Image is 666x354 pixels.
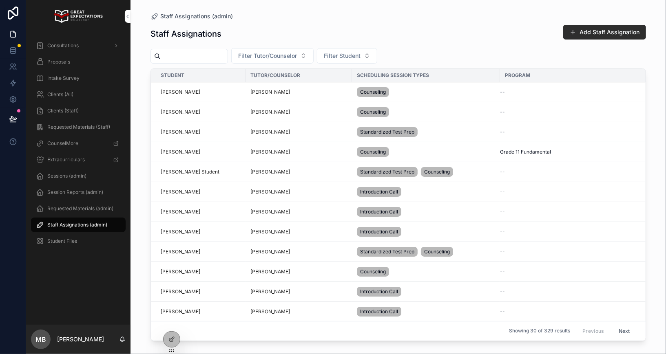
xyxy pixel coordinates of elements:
a: Student Files [31,234,126,248]
a: Clients (All) [31,87,126,102]
a: -- [500,268,636,275]
button: Add Staff Assignation [563,25,646,40]
a: Extracurriculars [31,152,126,167]
span: [PERSON_NAME] Student [161,169,219,175]
span: [PERSON_NAME] [250,149,290,155]
span: [PERSON_NAME] [161,209,200,215]
span: Introduction Call [360,229,398,235]
a: -- [500,109,636,115]
a: [PERSON_NAME] [161,149,241,155]
a: [PERSON_NAME] [161,229,241,235]
a: [PERSON_NAME] [161,268,241,275]
a: [PERSON_NAME] [250,248,347,255]
span: Counseling [360,268,386,275]
a: [PERSON_NAME] [250,169,347,175]
a: Consultations [31,38,126,53]
a: [PERSON_NAME] [161,129,200,135]
a: [PERSON_NAME] [250,268,347,275]
span: Introduction Call [360,288,398,295]
h1: Staff Assignations [150,28,221,40]
span: CounselMore [47,140,78,147]
span: Requested Materials (admin) [47,205,113,212]
div: scrollable content [26,33,131,259]
a: [PERSON_NAME] [250,288,347,295]
span: -- [500,189,505,195]
span: Clients (Staff) [47,108,79,114]
a: [PERSON_NAME] [250,129,347,135]
a: [PERSON_NAME] [161,129,241,135]
span: Consultations [47,42,79,49]
button: Next [613,325,636,337]
span: [PERSON_NAME] [250,288,290,295]
a: [PERSON_NAME] [250,189,290,195]
a: -- [500,129,636,135]
span: -- [500,268,505,275]
span: Showing 30 of 329 results [509,328,570,334]
span: Session Reports (admin) [47,189,103,196]
span: Grade 11 Fundamental [500,149,551,155]
span: -- [500,229,505,235]
a: [PERSON_NAME] [250,308,347,315]
a: [PERSON_NAME] [250,229,290,235]
span: [PERSON_NAME] [161,248,200,255]
a: [PERSON_NAME] [161,288,241,295]
span: Student [161,72,184,79]
span: [PERSON_NAME] [161,288,200,295]
a: Proposals [31,55,126,69]
a: [PERSON_NAME] [161,89,241,95]
img: App logo [54,10,102,23]
a: [PERSON_NAME] [250,109,347,115]
span: Counseling [360,109,386,115]
a: Session Reports (admin) [31,185,126,200]
a: CounselMore [31,136,126,151]
a: Counseling [357,86,495,99]
a: [PERSON_NAME] [250,89,290,95]
span: -- [500,169,505,175]
a: [PERSON_NAME] [161,248,241,255]
a: [PERSON_NAME] [161,308,200,315]
a: Counseling [357,145,495,158]
span: MB [35,334,46,344]
span: Counseling [360,89,386,95]
a: Requested Materials (admin) [31,201,126,216]
span: Extracurriculars [47,156,85,163]
span: Counseling [360,149,386,155]
span: -- [500,248,505,255]
span: Filter Tutor/Counselor [238,52,297,60]
span: Introduction Call [360,189,398,195]
button: Select Button [231,48,314,64]
span: Filter Student [324,52,361,60]
span: Intake Survey [47,75,80,81]
a: Introduction Call [357,305,495,318]
span: Standardized Test Prep [360,248,414,255]
a: [PERSON_NAME] [161,149,200,155]
span: Tutor/Counselor [250,72,300,79]
a: Standardized Test PrepCounseling [357,165,495,178]
a: [PERSON_NAME] [161,109,241,115]
a: [PERSON_NAME] [161,189,200,195]
a: [PERSON_NAME] [250,268,290,275]
a: [PERSON_NAME] Student [161,169,241,175]
span: Counseling [424,248,450,255]
a: -- [500,209,636,215]
a: [PERSON_NAME] [250,109,290,115]
a: -- [500,288,636,295]
span: Counseling [424,169,450,175]
a: Introduction Call [357,225,495,238]
a: [PERSON_NAME] [250,129,290,135]
a: -- [500,89,636,95]
a: -- [500,169,636,175]
a: Introduction Call [357,285,495,298]
span: -- [500,209,505,215]
a: [PERSON_NAME] [161,229,200,235]
a: -- [500,229,636,235]
span: [PERSON_NAME] [250,248,290,255]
